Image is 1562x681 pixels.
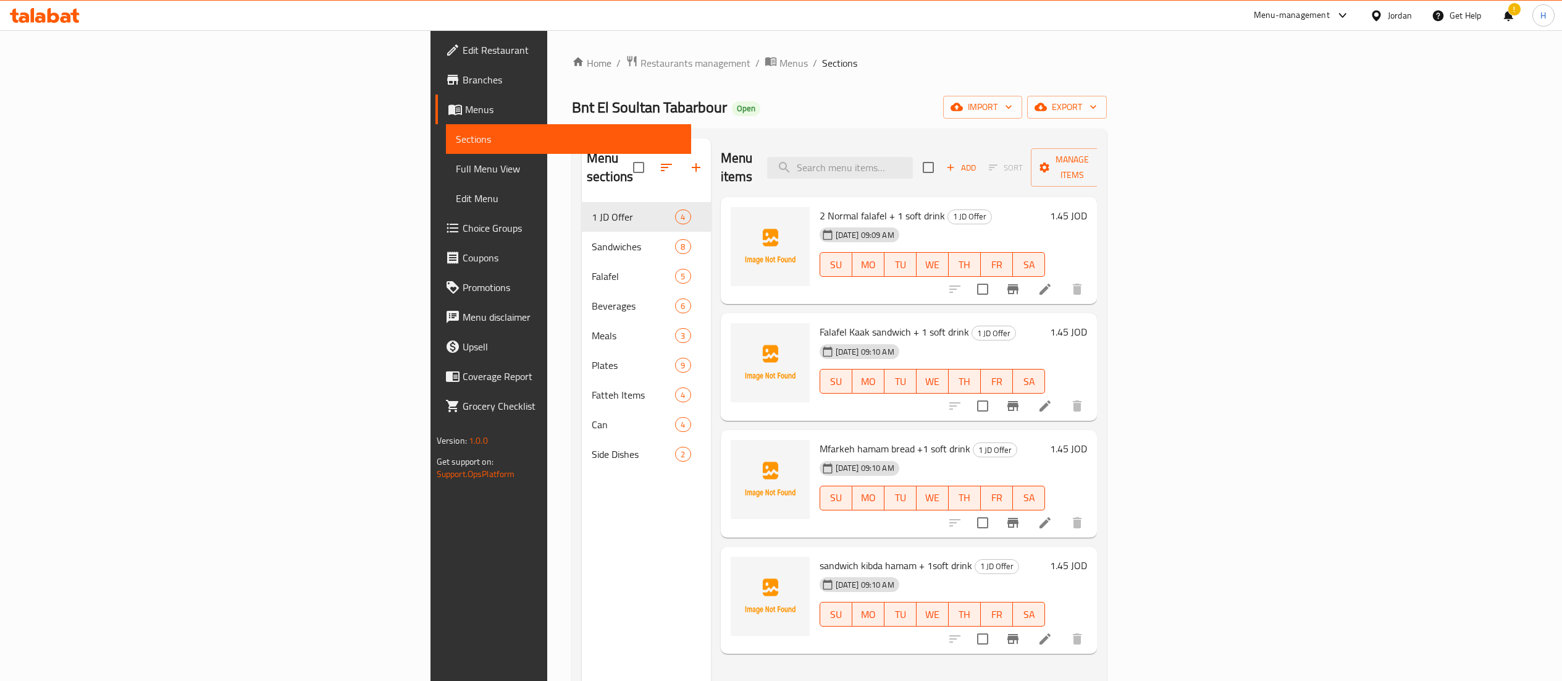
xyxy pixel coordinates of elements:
[820,252,852,277] button: SU
[948,209,991,224] span: 1 JD Offer
[676,389,690,401] span: 4
[582,410,711,439] div: Can4
[915,154,941,180] span: Select section
[675,328,691,343] div: items
[986,256,1008,274] span: FR
[820,556,972,575] span: sandwich kibda hamam + 1soft drink
[582,261,711,291] div: Falafel5
[437,433,467,449] span: Version:
[435,273,691,302] a: Promotions
[582,232,711,261] div: Sandwiches8
[884,602,917,627] button: TU
[592,239,675,254] div: Sandwiches
[852,486,884,510] button: MO
[825,256,847,274] span: SU
[857,373,880,391] span: MO
[652,153,681,182] span: Sort sections
[592,269,675,284] span: Falafel
[446,184,691,213] a: Edit Menu
[681,153,711,182] button: Add section
[463,310,681,324] span: Menu disclaimer
[582,439,711,469] div: Side Dishes2
[884,369,917,394] button: TU
[954,256,976,274] span: TH
[463,280,681,295] span: Promotions
[446,154,691,184] a: Full Menu View
[626,154,652,180] span: Select all sections
[582,197,711,474] nav: Menu sections
[949,602,981,627] button: TH
[981,158,1031,177] span: Select section first
[465,102,681,117] span: Menus
[435,65,691,95] a: Branches
[592,387,675,402] div: Fatteh Items
[582,350,711,380] div: Plates9
[463,339,681,354] span: Upsell
[437,466,515,482] a: Support.OpsPlatform
[822,56,857,70] span: Sections
[970,626,996,652] span: Select to update
[852,369,884,394] button: MO
[949,369,981,394] button: TH
[884,252,917,277] button: TU
[435,213,691,243] a: Choice Groups
[731,440,810,519] img: Mfarkeh hamam bread +1 soft drink
[922,373,944,391] span: WE
[949,252,981,277] button: TH
[640,56,750,70] span: Restaurants management
[1013,486,1045,510] button: SA
[857,606,880,624] span: MO
[998,508,1028,538] button: Branch-specific-item
[975,559,1018,573] span: 1 JD Offer
[922,489,944,507] span: WE
[592,447,675,462] span: Side Dishes
[456,191,681,206] span: Edit Menu
[941,158,981,177] button: Add
[820,439,970,458] span: Mfarkeh hamam bread +1 soft drink
[944,161,978,175] span: Add
[954,489,976,507] span: TH
[1062,391,1092,421] button: delete
[435,35,691,65] a: Edit Restaurant
[469,433,488,449] span: 1.0.0
[986,373,1008,391] span: FR
[592,417,675,432] span: Can
[831,229,899,241] span: [DATE] 09:09 AM
[1062,274,1092,304] button: delete
[1041,152,1104,183] span: Manage items
[765,55,808,71] a: Menus
[463,250,681,265] span: Coupons
[767,157,913,179] input: search
[721,149,753,186] h2: Menu items
[972,326,1016,340] div: 1 JD Offer
[831,346,899,358] span: [DATE] 09:10 AM
[435,243,691,273] a: Coupons
[954,606,976,624] span: TH
[1013,602,1045,627] button: SA
[437,454,493,470] span: Get support on:
[732,103,760,114] span: Open
[1050,557,1087,574] h6: 1.45 JOD
[676,241,690,253] span: 8
[1031,148,1114,187] button: Manage items
[592,209,675,224] span: 1 JD Offer
[998,274,1028,304] button: Branch-specific-item
[825,606,847,624] span: SU
[1018,606,1040,624] span: SA
[981,602,1013,627] button: FR
[820,486,852,510] button: SU
[582,291,711,321] div: Beverages6
[675,447,691,462] div: items
[917,369,949,394] button: WE
[889,256,912,274] span: TU
[435,391,691,421] a: Grocery Checklist
[592,358,675,373] span: Plates
[592,298,675,313] span: Beverages
[731,207,810,286] img: 2 Normal falafel + 1 soft drink
[949,486,981,510] button: TH
[986,606,1008,624] span: FR
[456,132,681,146] span: Sections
